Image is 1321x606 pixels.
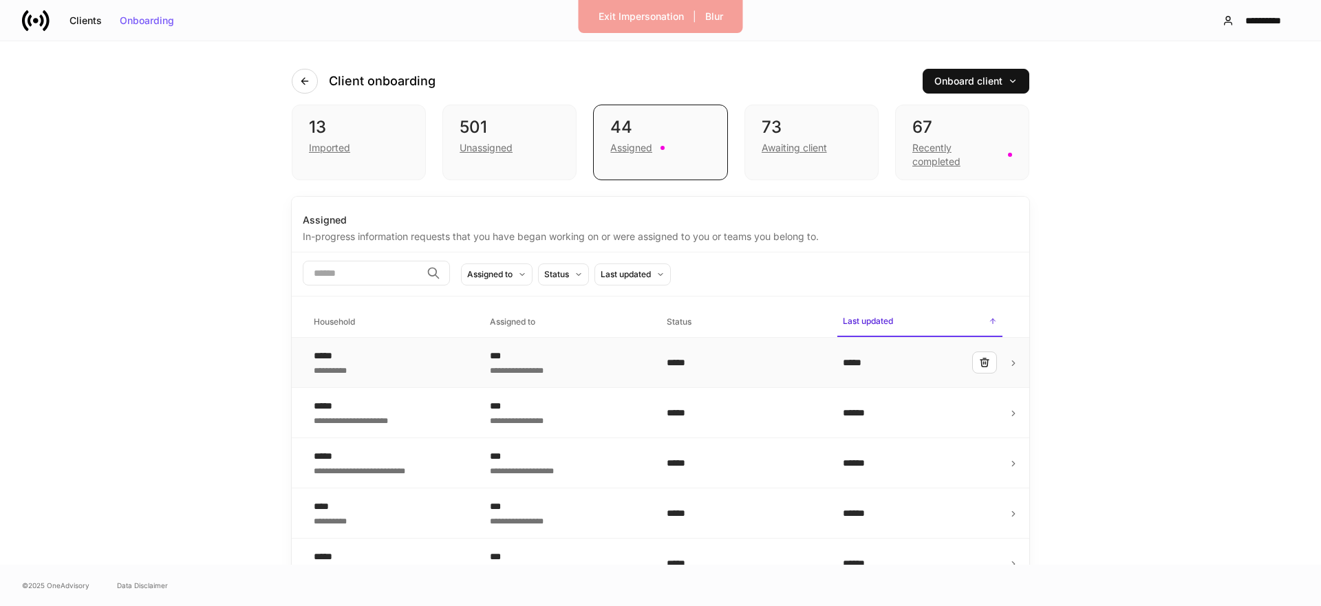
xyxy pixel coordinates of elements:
[22,580,89,591] span: © 2025 OneAdvisory
[120,16,174,25] div: Onboarding
[460,141,513,155] div: Unassigned
[467,268,513,281] div: Assigned to
[292,105,426,180] div: 13Imported
[599,12,684,21] div: Exit Impersonation
[705,12,723,21] div: Blur
[593,105,727,180] div: 44Assigned
[895,105,1029,180] div: 67Recently completed
[923,69,1029,94] button: Onboard client
[490,315,535,328] h6: Assigned to
[837,307,1002,337] span: Last updated
[484,308,649,336] span: Assigned to
[544,268,569,281] div: Status
[762,141,827,155] div: Awaiting client
[590,6,693,28] button: Exit Impersonation
[667,315,691,328] h6: Status
[610,141,652,155] div: Assigned
[762,116,861,138] div: 73
[309,141,350,155] div: Imported
[594,263,671,285] button: Last updated
[69,16,102,25] div: Clients
[314,315,355,328] h6: Household
[601,268,651,281] div: Last updated
[538,263,589,285] button: Status
[303,213,1018,227] div: Assigned
[696,6,732,28] button: Blur
[661,308,826,336] span: Status
[111,10,183,32] button: Onboarding
[461,263,533,285] button: Assigned to
[442,105,577,180] div: 501Unassigned
[912,116,1012,138] div: 67
[912,141,1000,169] div: Recently completed
[329,73,436,89] h4: Client onboarding
[843,314,893,327] h6: Last updated
[303,227,1018,244] div: In-progress information requests that you have began working on or were assigned to you or teams ...
[61,10,111,32] button: Clients
[117,580,168,591] a: Data Disclaimer
[460,116,559,138] div: 501
[934,76,1018,86] div: Onboard client
[744,105,879,180] div: 73Awaiting client
[308,308,473,336] span: Household
[309,116,409,138] div: 13
[610,116,710,138] div: 44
